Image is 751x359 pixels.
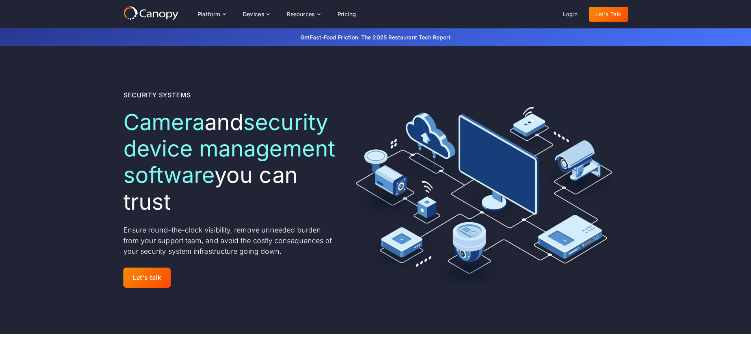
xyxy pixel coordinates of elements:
[123,109,335,188] span: security device management software
[589,7,628,22] a: Let's Talk
[280,6,326,22] div: Resources
[191,6,232,22] div: Platform
[287,11,315,17] div: Resources
[183,33,569,41] p: Get
[123,109,337,215] h1: and you can trust
[557,7,584,22] a: Login
[198,11,220,17] div: Platform
[123,109,205,136] span: Camera
[237,6,276,22] div: Devices
[123,268,171,288] a: Let's talk
[310,34,451,41] a: Fast-Food Friction: The 2025 Restaurant Tech Report
[123,225,337,257] p: Ensure round-the-clock visibility, remove unneeded burden from your support team, and avoid the c...
[331,7,363,22] a: Pricing
[243,11,265,17] div: Devices
[133,274,162,281] div: Let's talk
[123,90,191,100] div: Security Systems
